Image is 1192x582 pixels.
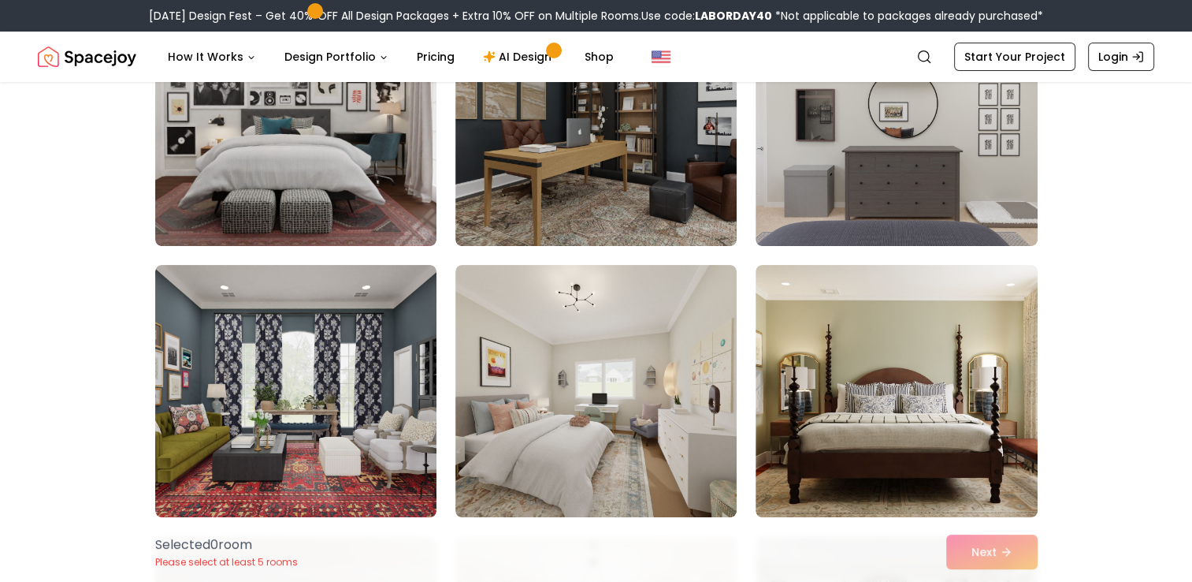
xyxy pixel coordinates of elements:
[652,47,670,66] img: United States
[38,41,136,73] img: Spacejoy Logo
[155,265,436,517] img: Room room-4
[1088,43,1154,71] a: Login
[149,8,1043,24] div: [DATE] Design Fest – Get 40% OFF All Design Packages + Extra 10% OFF on Multiple Rooms.
[38,41,136,73] a: Spacejoy
[155,41,626,73] nav: Main
[641,8,772,24] span: Use code:
[155,535,298,554] p: Selected 0 room
[572,41,626,73] a: Shop
[772,8,1043,24] span: *Not applicable to packages already purchased*
[470,41,569,73] a: AI Design
[756,265,1037,517] img: Room room-6
[155,41,269,73] button: How It Works
[155,556,298,569] p: Please select at least 5 rooms
[38,32,1154,82] nav: Global
[695,8,772,24] b: LABORDAY40
[455,265,737,517] img: Room room-5
[272,41,401,73] button: Design Portfolio
[404,41,467,73] a: Pricing
[954,43,1075,71] a: Start Your Project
